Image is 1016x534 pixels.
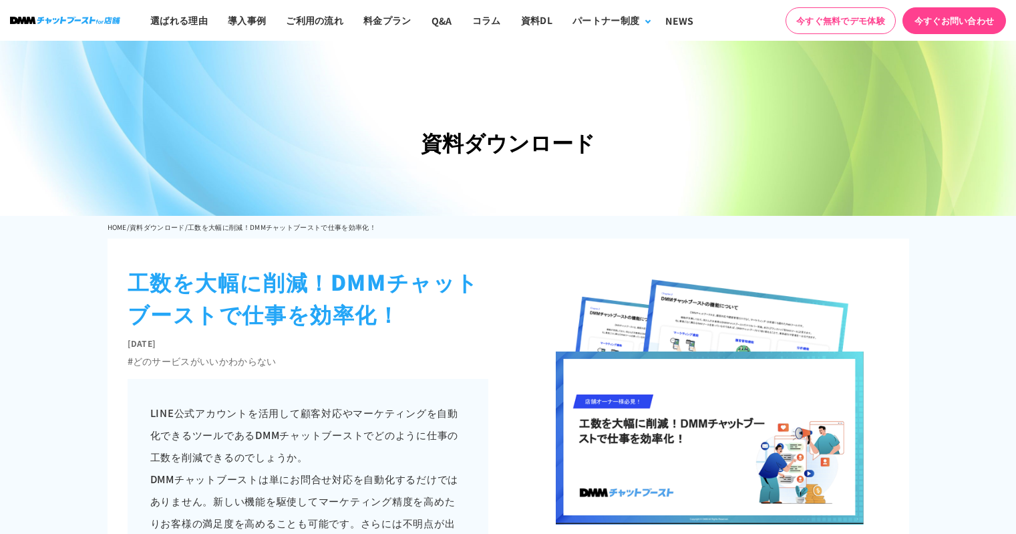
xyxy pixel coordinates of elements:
h1: 工数を大幅に削減！DMMチャットブーストで仕事を効率化！ [128,265,488,329]
li: 工数を大幅に削減！DMMチャットブーストで仕事を効率化！ [188,219,376,235]
div: パートナー制度 [572,13,639,27]
p: LINE公式アカウントを活用して顧客対応やマーケティングを自動化できるツールであるDMMチャットブーストでどのように仕事の工数を削減できるのでしょうか。 [150,402,466,468]
img: ロゴ [10,17,120,24]
a: HOME [108,222,127,232]
li: #どのサービスがいいかわからない [128,354,277,368]
h1: 資料ダウンロード [108,126,909,159]
a: 今すぐ無料でデモ体験 [786,7,896,34]
li: / [127,219,130,235]
a: 資料ダウンロード [130,222,185,232]
a: 今すぐお問い合わせ [902,7,1006,34]
li: / [185,219,188,235]
time: [DATE] [128,338,156,349]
